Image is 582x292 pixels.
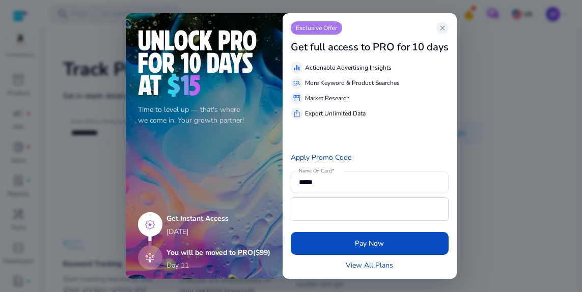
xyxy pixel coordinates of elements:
[291,153,351,162] a: Apply Promo Code
[293,64,301,72] span: equalizer
[346,260,393,271] a: View All Plans
[291,21,342,35] p: Exclusive Offer
[293,94,301,102] span: storefront
[291,232,449,255] button: Pay Now
[305,109,366,118] p: Export Unlimited Data
[293,109,301,118] span: ios_share
[299,168,331,175] mat-label: Name On Card
[296,199,443,219] iframe: Secure payment input frame
[167,260,189,271] p: Day 11
[167,226,270,237] p: [DATE]
[412,41,449,53] h3: 10 days
[167,249,270,257] h5: You will be moved to PRO
[305,94,350,103] p: Market Research
[138,104,270,126] p: Time to level up — that's where we come in. Your growth partner!
[293,79,301,87] span: manage_search
[167,215,270,223] h5: Get Instant Access
[291,41,410,53] h3: Get full access to PRO for
[253,248,270,257] span: ($99)
[438,24,447,32] span: close
[305,78,400,87] p: More Keyword & Product Searches
[355,238,384,249] span: Pay Now
[305,63,392,72] p: Actionable Advertising Insights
